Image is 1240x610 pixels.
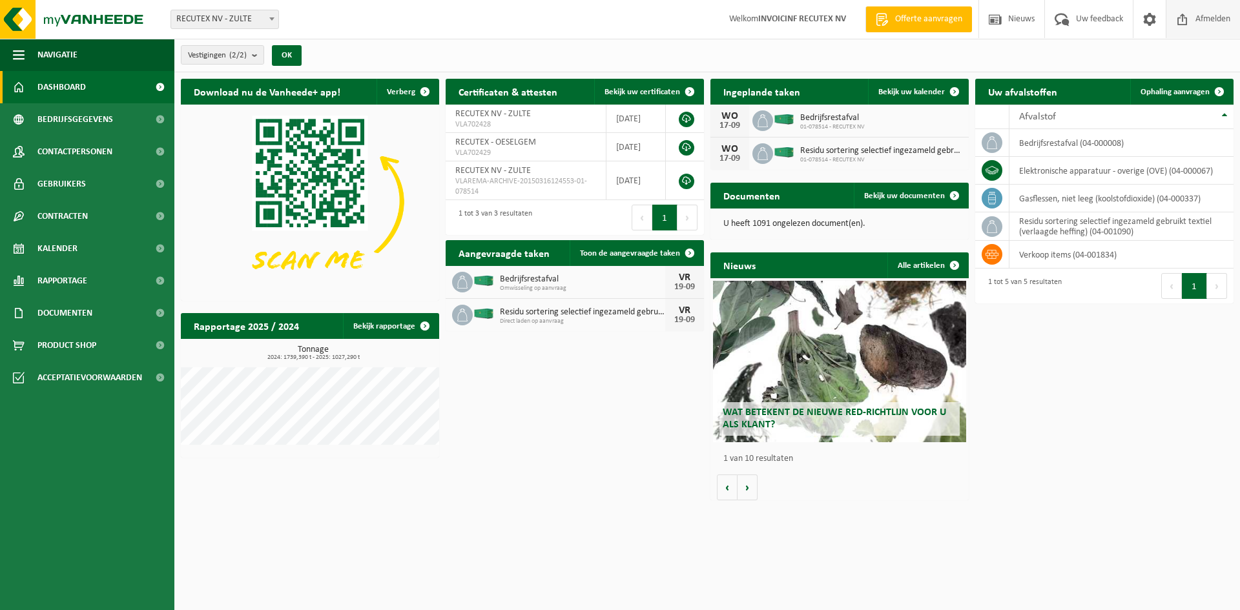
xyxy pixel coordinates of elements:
[473,308,495,320] img: HK-XC-40-GN-00
[1130,79,1232,105] a: Ophaling aanvragen
[188,46,247,65] span: Vestigingen
[892,13,966,26] span: Offerte aanvragen
[170,10,279,29] span: RECUTEX NV - ZULTE
[455,119,596,130] span: VLA702428
[710,79,813,104] h2: Ingeplande taken
[455,148,596,158] span: VLA702429
[800,123,865,131] span: 01-078514 - RECUTEX NV
[672,283,697,292] div: 19-09
[1009,185,1234,212] td: gasflessen, niet leeg (koolstofdioxide) (04-000337)
[37,71,86,103] span: Dashboard
[738,474,758,500] button: Volgende
[717,111,743,121] div: WO
[187,354,439,361] span: 2024: 1739,390 t - 2025: 1027,290 t
[800,146,962,156] span: Residu sortering selectief ingezameld gebruikt textiel (verlaagde heffing)
[713,281,966,442] a: Wat betekent de nieuwe RED-richtlijn voor u als klant?
[672,305,697,316] div: VR
[473,275,495,287] img: HK-XC-40-GN-00
[500,285,665,292] span: Omwisseling op aanvraag
[604,88,680,96] span: Bekijk uw certificaten
[1009,129,1234,157] td: bedrijfsrestafval (04-000008)
[229,51,247,59] count: (2/2)
[1161,273,1182,299] button: Previous
[975,79,1070,104] h2: Uw afvalstoffen
[594,79,703,105] a: Bekijk uw certificaten
[672,272,697,283] div: VR
[717,144,743,154] div: WO
[868,79,967,105] a: Bekijk uw kalender
[446,79,570,104] h2: Certificaten & attesten
[723,219,956,229] p: U heeft 1091 ongelezen document(en).
[181,79,353,104] h2: Download nu de Vanheede+ app!
[1009,157,1234,185] td: elektronische apparatuur - overige (OVE) (04-000067)
[1182,273,1207,299] button: 1
[982,272,1062,300] div: 1 tot 5 van 5 resultaten
[723,454,962,463] p: 1 van 10 resultaten
[37,200,88,232] span: Contracten
[500,307,665,318] span: Residu sortering selectief ingezameld gebruikt textiel (verlaagde heffing)
[887,252,967,278] a: Alle artikelen
[37,103,113,136] span: Bedrijfsgegevens
[446,240,563,265] h2: Aangevraagde taken
[717,121,743,130] div: 17-09
[272,45,302,66] button: OK
[773,147,795,158] img: HK-XC-40-GN-00
[37,39,77,71] span: Navigatie
[37,265,87,297] span: Rapportage
[500,274,665,285] span: Bedrijfsrestafval
[500,318,665,325] span: Direct laden op aanvraag
[37,361,142,394] span: Acceptatievoorwaarden
[710,183,793,208] h2: Documenten
[717,154,743,163] div: 17-09
[606,161,666,200] td: [DATE]
[1019,112,1056,122] span: Afvalstof
[343,313,438,339] a: Bekijk rapportage
[181,105,439,298] img: Download de VHEPlus App
[37,136,112,168] span: Contactpersonen
[677,205,697,230] button: Next
[455,137,536,147] span: RECUTEX - OESELGEM
[181,313,312,338] h2: Rapportage 2025 / 2024
[800,156,962,164] span: 01-078514 - RECUTEX NV
[387,88,415,96] span: Verberg
[672,316,697,325] div: 19-09
[710,252,769,278] h2: Nieuws
[1141,88,1210,96] span: Ophaling aanvragen
[171,10,278,28] span: RECUTEX NV - ZULTE
[455,166,531,176] span: RECUTEX NV - ZULTE
[452,203,532,232] div: 1 tot 3 van 3 resultaten
[800,113,865,123] span: Bedrijfsrestafval
[455,109,531,119] span: RECUTEX NV - ZULTE
[865,6,972,32] a: Offerte aanvragen
[717,474,738,500] button: Vorige
[570,240,703,266] a: Toon de aangevraagde taken
[606,133,666,161] td: [DATE]
[37,232,77,265] span: Kalender
[723,407,946,430] span: Wat betekent de nieuwe RED-richtlijn voor u als klant?
[580,249,680,258] span: Toon de aangevraagde taken
[37,297,92,329] span: Documenten
[37,329,96,361] span: Product Shop
[606,105,666,133] td: [DATE]
[1207,273,1227,299] button: Next
[37,168,86,200] span: Gebruikers
[455,176,596,197] span: VLAREMA-ARCHIVE-20150316124553-01-078514
[187,345,439,361] h3: Tonnage
[758,14,846,24] strong: INVOICINF RECUTEX NV
[854,183,967,208] a: Bekijk uw documenten
[1009,212,1234,241] td: residu sortering selectief ingezameld gebruikt textiel (verlaagde heffing) (04-001090)
[864,192,945,200] span: Bekijk uw documenten
[878,88,945,96] span: Bekijk uw kalender
[1009,241,1234,269] td: verkoop items (04-001834)
[181,45,264,65] button: Vestigingen(2/2)
[652,205,677,230] button: 1
[377,79,438,105] button: Verberg
[632,205,652,230] button: Previous
[773,114,795,125] img: HK-XC-40-GN-00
